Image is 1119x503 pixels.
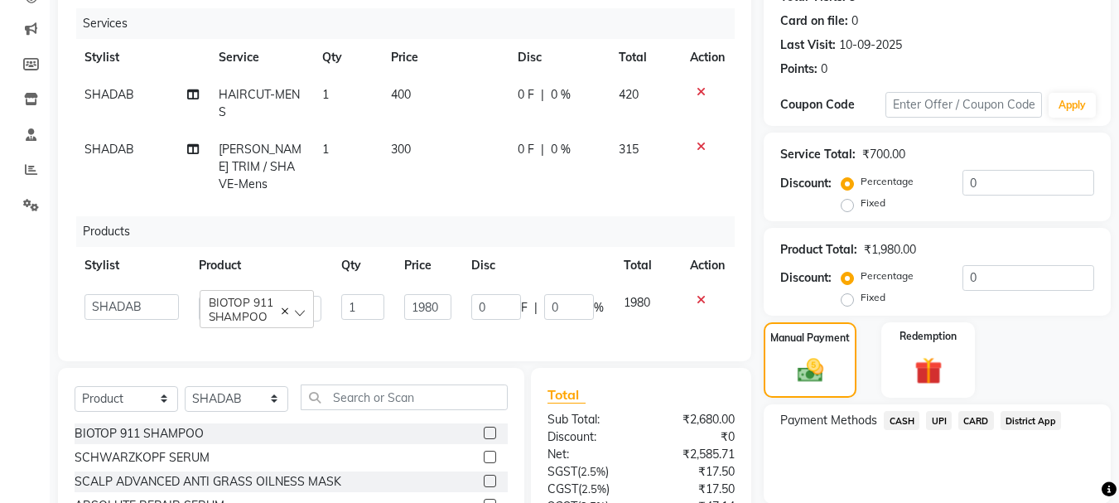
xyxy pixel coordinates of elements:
[535,411,641,428] div: Sub Total:
[619,142,639,157] span: 315
[581,482,606,496] span: 2.5%
[926,411,952,430] span: UPI
[861,196,885,210] label: Fixed
[780,96,885,114] div: Coupon Code
[958,411,994,430] span: CARD
[641,463,747,481] div: ₹17.50
[609,39,680,76] th: Total
[619,87,639,102] span: 420
[641,411,747,428] div: ₹2,680.00
[461,247,614,284] th: Disc
[521,299,528,317] span: F
[680,39,735,76] th: Action
[84,142,134,157] span: SHADAB
[641,428,747,446] div: ₹0
[209,39,312,76] th: Service
[551,141,571,158] span: 0 %
[534,299,538,317] span: |
[900,329,957,344] label: Redemption
[780,241,857,259] div: Product Total:
[75,449,210,467] div: SCHWARZKOPF SERUM
[75,425,204,443] div: BIOTOP 911 SHAMPOO
[780,269,832,287] div: Discount:
[547,481,578,496] span: CGST
[789,355,832,385] img: _cash.svg
[75,247,189,284] th: Stylist
[547,464,577,479] span: SGST
[518,141,534,158] span: 0 F
[219,142,301,191] span: [PERSON_NAME] TRIM / SHAVE-Mens
[780,60,818,78] div: Points:
[322,142,329,157] span: 1
[1001,411,1062,430] span: District App
[594,299,604,317] span: %
[1049,93,1096,118] button: Apply
[864,241,916,259] div: ₹1,980.00
[394,247,461,284] th: Price
[885,92,1042,118] input: Enter Offer / Coupon Code
[780,12,848,30] div: Card on file:
[624,295,650,310] span: 1980
[780,412,877,429] span: Payment Methods
[541,86,544,104] span: |
[301,385,508,410] input: Search or Scan
[641,446,747,463] div: ₹2,585.71
[862,146,905,163] div: ₹700.00
[906,354,951,388] img: _gift.svg
[189,247,331,284] th: Product
[391,142,411,157] span: 300
[680,247,735,284] th: Action
[839,36,902,54] div: 10-09-2025
[541,141,544,158] span: |
[780,36,836,54] div: Last Visit:
[508,39,609,76] th: Disc
[84,87,134,102] span: SHADAB
[75,39,209,76] th: Stylist
[535,481,641,498] div: ( )
[861,174,914,189] label: Percentage
[780,175,832,192] div: Discount:
[75,473,341,491] div: SCALP ADVANCED ANTI GRASS OILNESS MASK
[821,60,827,78] div: 0
[551,86,571,104] span: 0 %
[770,331,850,346] label: Manual Payment
[535,463,641,481] div: ( )
[312,39,381,76] th: Qty
[614,247,681,284] th: Total
[331,247,394,284] th: Qty
[641,481,747,498] div: ₹17.50
[581,465,605,478] span: 2.5%
[780,146,856,163] div: Service Total:
[884,411,919,430] span: CASH
[535,428,641,446] div: Discount:
[381,39,508,76] th: Price
[861,268,914,283] label: Percentage
[518,86,534,104] span: 0 F
[535,446,641,463] div: Net:
[209,295,273,323] span: BIOTOP 911 SHAMPOO
[851,12,858,30] div: 0
[76,8,747,39] div: Services
[219,87,300,119] span: HAIRCUT-MENS
[322,87,329,102] span: 1
[76,216,747,247] div: Products
[391,87,411,102] span: 400
[861,290,885,305] label: Fixed
[547,386,586,404] span: Total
